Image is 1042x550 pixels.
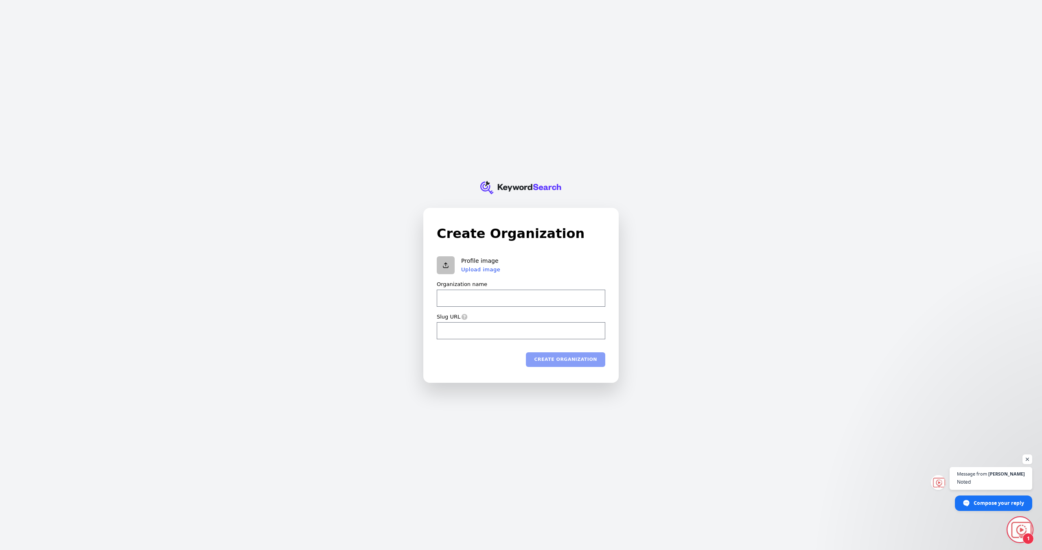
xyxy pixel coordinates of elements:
span: [PERSON_NAME] [988,471,1025,476]
span: A slug is a human-readable ID that must be unique. It’s often used in URLs. [460,314,468,320]
button: Upload image [461,266,500,273]
span: Compose your reply [974,496,1024,510]
span: Message from [957,471,987,476]
h1: Create Organization [437,224,605,243]
div: Open chat [1008,517,1032,542]
p: Profile image [461,258,500,265]
span: Noted [957,478,1025,486]
label: Slug URL [437,313,460,321]
span: 1 [1022,533,1034,544]
button: Upload organization logo [437,256,455,274]
label: Organization name [437,281,487,288]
